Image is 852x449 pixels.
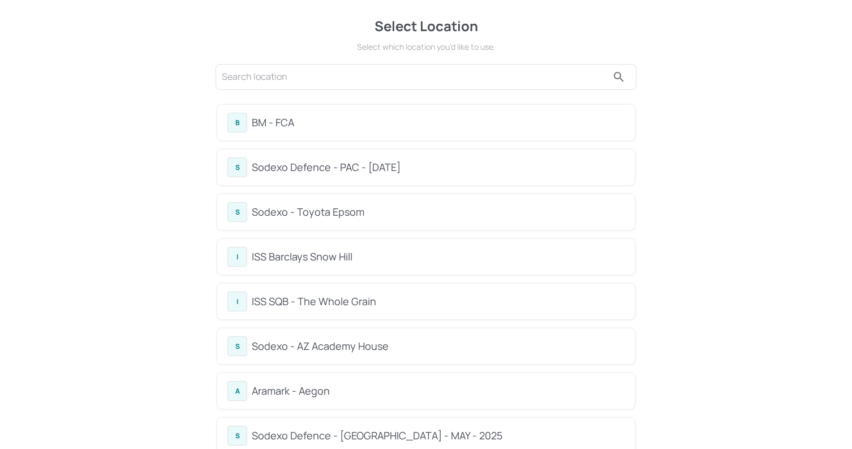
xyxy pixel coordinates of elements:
div: B [227,113,247,132]
div: S [227,157,247,177]
div: Select Location [214,16,638,36]
div: A [227,381,247,401]
input: Search location [222,68,608,86]
div: S [227,202,247,222]
div: ISS SQB - The Whole Grain [252,294,625,309]
div: S [227,426,247,446]
div: Aramark - Aegon [252,383,625,399]
div: Sodexo - AZ Academy House [252,339,625,354]
div: BM - FCA [252,115,625,130]
div: S [227,336,247,356]
div: Sodexo - Toyota Epsom [252,204,625,220]
div: I [227,292,247,311]
div: I [227,247,247,267]
div: Sodexo Defence - PAC - [DATE] [252,160,625,175]
div: ISS Barclays Snow Hill [252,249,625,264]
button: search [608,66,630,88]
div: Select which location you’d like to use. [214,41,638,53]
div: Sodexo Defence - [GEOGRAPHIC_DATA] - MAY - 2025 [252,428,625,443]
